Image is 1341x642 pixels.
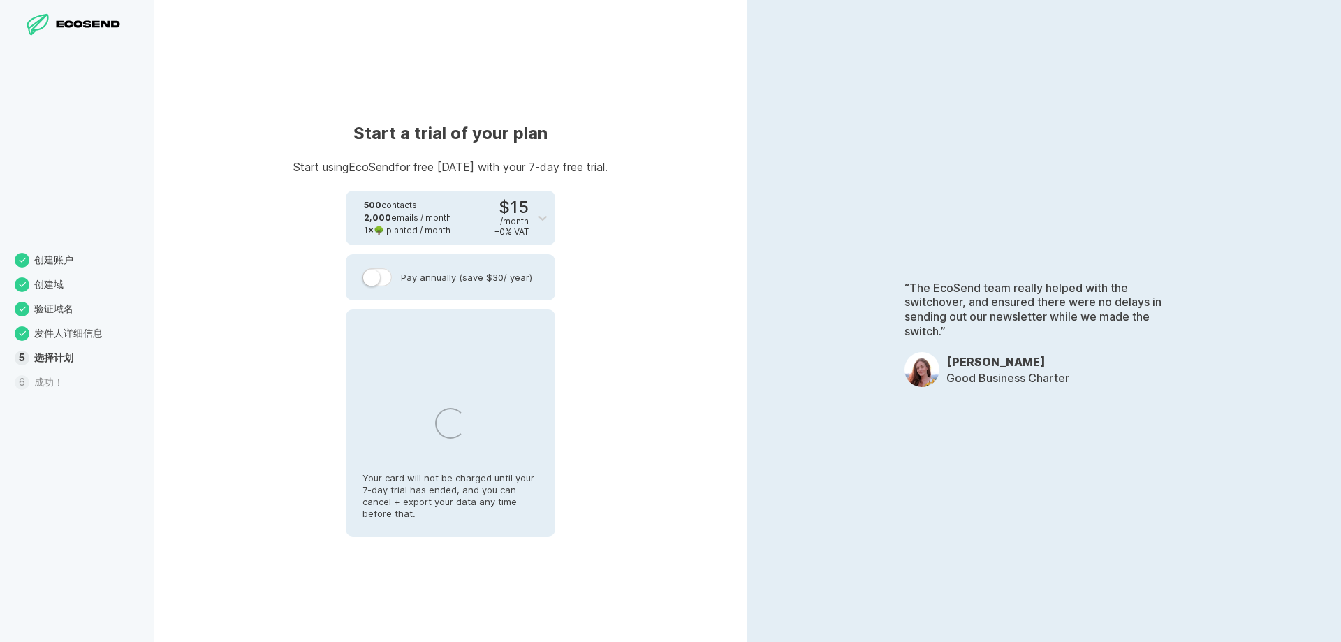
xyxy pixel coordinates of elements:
[362,458,538,520] p: Your card will not be charged until your 7-day trial has ended, and you can cancel + export your ...
[364,225,374,235] strong: 1 ×
[904,281,1184,339] p: “The EcoSend team really helped with the switchover, and ensured there were no delays in sending ...
[364,199,451,212] div: contacts
[494,226,529,237] div: + 0 % VAT
[500,216,529,226] div: / month
[34,302,73,314] font: 验证域名
[34,351,73,363] font: 选择计划
[293,161,608,173] p: Start using EcoSend for free [DATE] with your 7-day free trial.
[364,200,381,210] strong: 500
[946,355,1069,369] h3: [PERSON_NAME]
[364,212,391,223] strong: 2,000
[34,278,64,290] font: 创建域
[904,352,939,387] img: OpDfwsLJpxJND2XqePn68R8dM.jpeg
[364,224,451,237] div: 🌳 planted / month
[364,212,451,224] div: emails / month
[494,199,529,237] div: $15
[34,376,64,388] font: 成功！
[362,268,538,286] label: Pay annually (save $30 / year)
[34,327,103,339] font: 发件人详细信息
[34,254,73,265] font: 创建账户
[946,371,1069,386] p: Good Business Charter
[293,122,608,145] h1: Start a trial of your plan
